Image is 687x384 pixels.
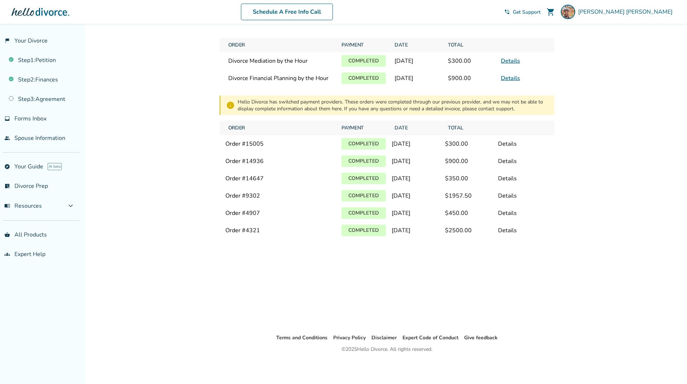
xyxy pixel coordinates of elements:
[342,155,386,167] p: Completed
[525,94,687,384] iframe: Chat Widget
[228,57,333,65] span: Divorce Mediation by the Hour
[342,138,386,150] p: Completed
[445,226,495,234] div: $ 2500.00
[4,232,10,238] span: shopping_basket
[402,334,458,341] a: Expert Code of Conduct
[445,38,495,52] span: Total
[4,183,10,189] span: list_alt_check
[445,121,495,135] span: Total
[392,140,442,148] div: [DATE]
[225,121,336,135] span: Order
[501,74,520,82] a: Details
[392,175,442,182] div: [DATE]
[504,9,541,16] a: phone_in_talkGet Support
[498,226,548,234] div: Details
[226,101,235,110] span: info
[238,98,549,112] div: Hello Divorce has switched payment providers. These orders were completed through our previous pr...
[445,140,495,148] div: $ 300.00
[392,54,442,68] span: [DATE]
[392,71,442,85] span: [DATE]
[4,164,10,169] span: explore
[14,115,47,123] span: Forms Inbox
[342,72,386,84] p: Completed
[392,192,442,200] div: [DATE]
[498,140,548,148] div: Details
[342,345,432,354] div: © 2025 Hello Divorce. All rights reserved.
[498,175,548,182] div: Details
[445,71,495,85] span: $900.00
[342,225,386,236] p: Completed
[225,175,336,182] div: Order # 14647
[498,192,548,200] div: Details
[225,140,336,148] div: Order # 15005
[225,226,336,234] div: Order # 4321
[546,8,555,16] span: shopping_cart
[371,334,397,342] li: Disclaimer
[4,203,10,209] span: menu_book
[4,116,10,122] span: inbox
[445,54,495,68] span: $300.00
[342,207,386,219] p: Completed
[392,121,442,135] span: Date
[66,202,75,210] span: expand_more
[561,5,575,19] img: EDGAR LOZANO
[342,190,386,202] p: Completed
[392,38,442,52] span: Date
[4,251,10,257] span: groups
[498,157,548,165] div: Details
[445,175,495,182] div: $ 350.00
[339,121,389,135] span: Payment
[504,9,510,15] span: phone_in_talk
[392,157,442,165] div: [DATE]
[48,163,62,170] span: AI beta
[333,334,366,341] a: Privacy Policy
[445,192,495,200] div: $ 1957.50
[445,157,495,165] div: $ 900.00
[513,9,541,16] span: Get Support
[4,135,10,141] span: people
[225,209,336,217] div: Order # 4907
[445,209,495,217] div: $ 450.00
[464,334,498,342] li: Give feedback
[339,38,389,52] span: Payment
[498,209,548,217] div: Details
[392,226,442,234] div: [DATE]
[578,8,675,16] span: [PERSON_NAME] [PERSON_NAME]
[228,74,333,82] span: Divorce Financial Planning by the Hour
[342,55,386,67] p: Completed
[225,157,336,165] div: Order # 14936
[241,4,333,20] a: Schedule A Free Info Call
[501,57,520,65] a: Details
[225,192,336,200] div: Order # 9302
[225,38,336,52] span: Order
[4,38,10,44] span: flag_2
[4,202,42,210] span: Resources
[276,334,327,341] a: Terms and Conditions
[392,209,442,217] div: [DATE]
[342,173,386,184] p: Completed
